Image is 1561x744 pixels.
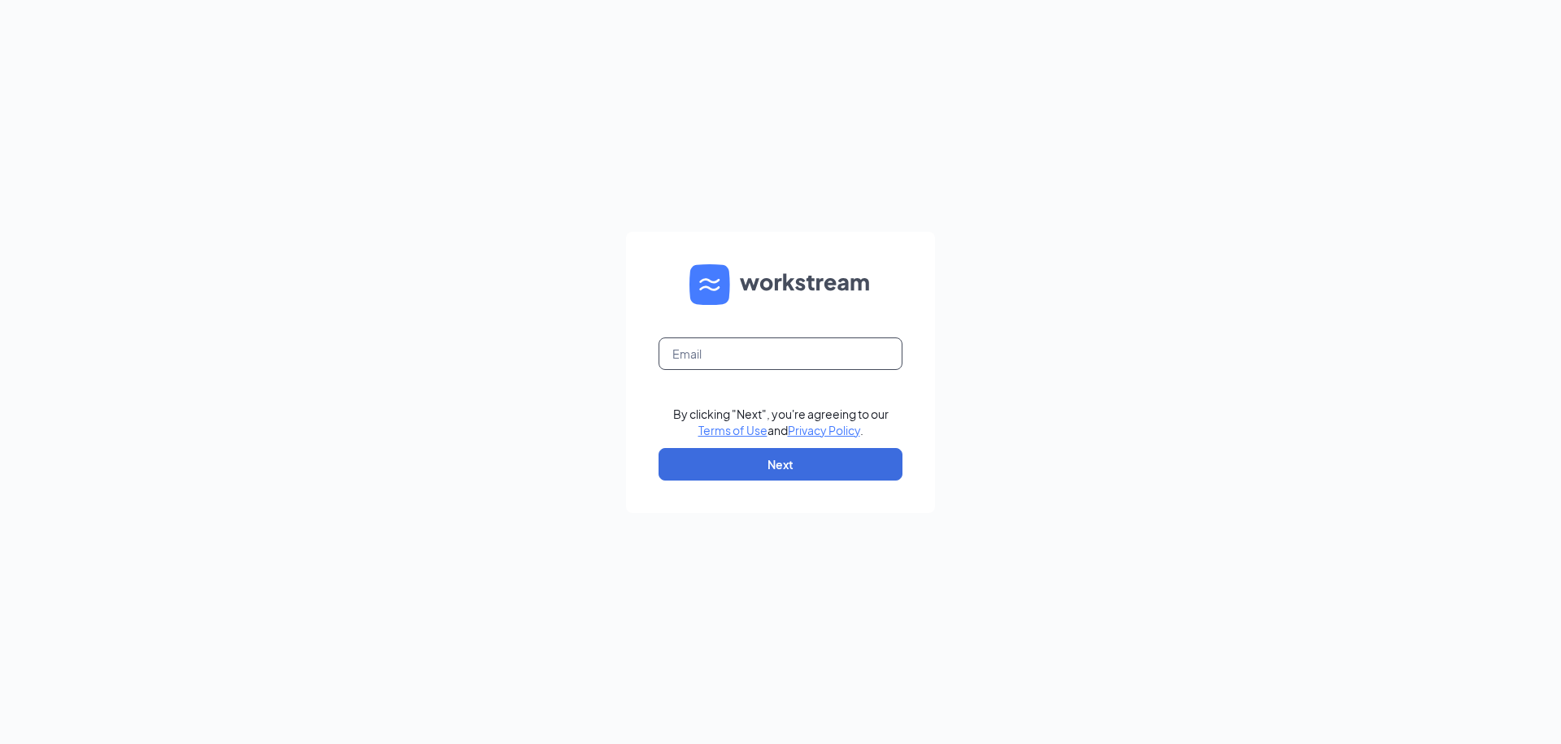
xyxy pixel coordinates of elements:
[673,406,889,438] div: By clicking "Next", you're agreeing to our and .
[689,264,872,305] img: WS logo and Workstream text
[659,337,902,370] input: Email
[698,423,767,437] a: Terms of Use
[788,423,860,437] a: Privacy Policy
[659,448,902,481] button: Next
